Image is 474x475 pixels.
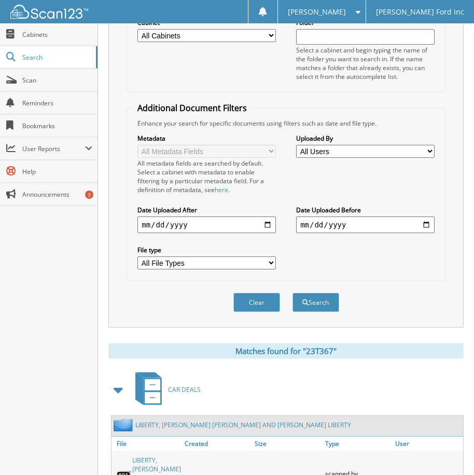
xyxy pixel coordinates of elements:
[137,216,276,233] input: start
[137,134,276,143] label: Metadata
[292,293,339,312] button: Search
[296,134,435,143] label: Uploaded By
[422,425,474,475] iframe: Chat Widget
[137,246,276,254] label: File type
[288,9,346,15] span: [PERSON_NAME]
[137,159,276,194] div: All metadata fields are searched by default. Select a cabinet with metadata to enable filtering b...
[22,76,92,85] span: Scan
[85,191,93,199] div: 3
[252,437,323,451] a: Size
[22,144,85,153] span: User Reports
[111,437,182,451] a: File
[22,121,92,130] span: Bookmarks
[182,437,253,451] a: Created
[135,420,351,429] a: LIBERTY, [PERSON_NAME] [PERSON_NAME] AND [PERSON_NAME] LIBERTY
[233,293,280,312] button: Clear
[22,30,92,39] span: Cabinets
[108,343,464,359] div: Matches found for "23T367"
[296,206,435,214] label: Date Uploaded Before
[137,206,276,214] label: Date Uploaded After
[132,119,440,128] div: Enhance your search for specific documents using filters such as date and file type.
[22,190,92,199] span: Announcements
[132,102,252,114] legend: Additional Document Filters
[22,167,92,176] span: Help
[129,369,201,410] a: CAR DEALS
[296,46,435,81] div: Select a cabinet and begin typing the name of the folder you want to search in. If the name match...
[168,385,201,394] span: CAR DEALS
[296,216,435,233] input: end
[376,9,464,15] span: [PERSON_NAME] Ford Inc
[323,437,393,451] a: Type
[10,5,88,19] img: scan123-logo-white.svg
[22,99,92,107] span: Reminders
[22,53,91,62] span: Search
[114,418,135,431] img: folder2.png
[393,437,463,451] a: User
[215,185,228,194] a: here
